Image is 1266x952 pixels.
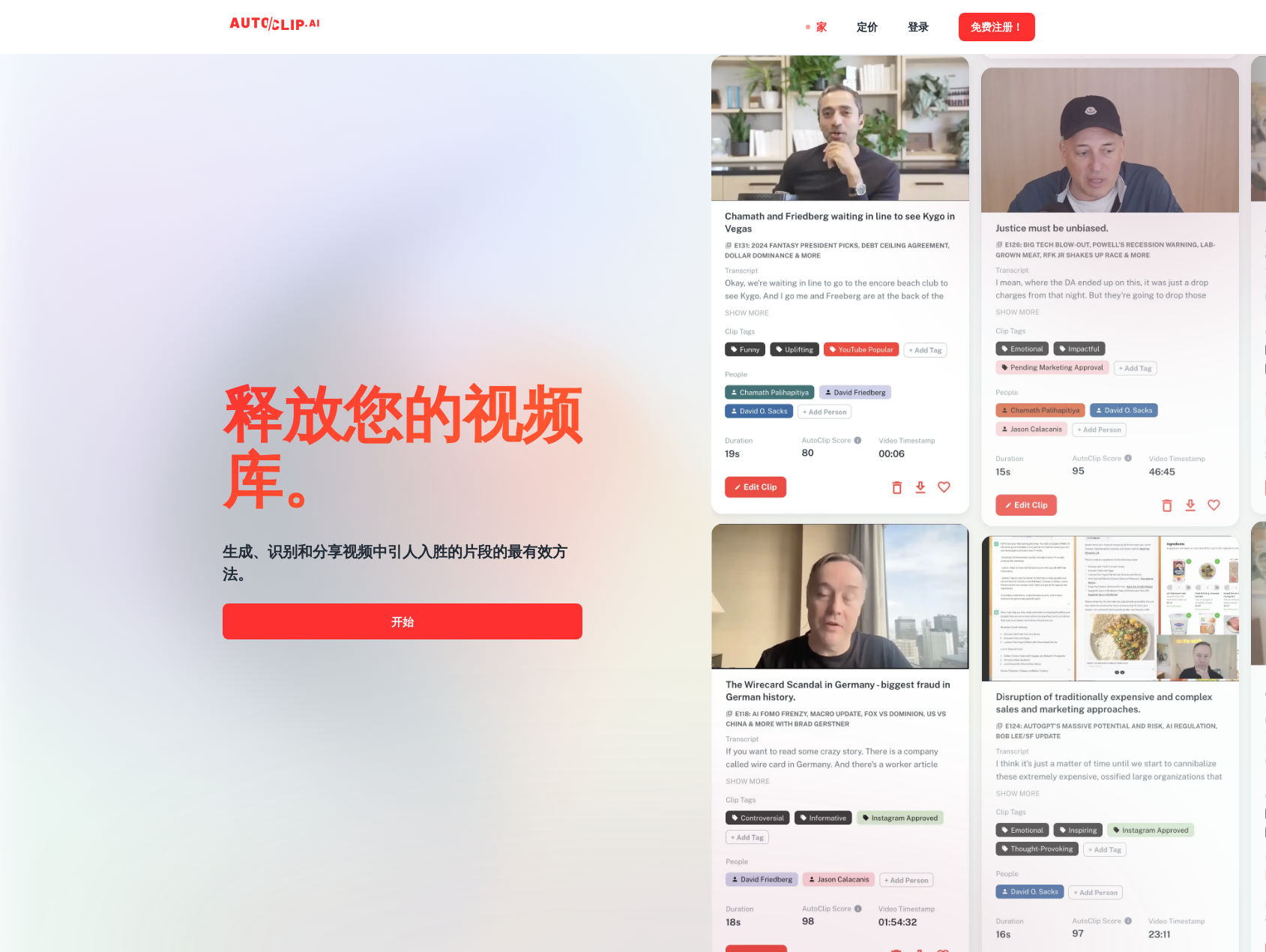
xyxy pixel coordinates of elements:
[223,603,582,639] a: 开始
[908,22,929,34] font: 登录
[223,543,567,583] font: 生成、识别和分享视频中引人入胜的片段的最有效方法。
[971,22,1023,34] font: 免费注册！
[816,22,827,34] font: 家
[959,13,1035,40] button: 免费注册！
[223,376,582,513] font: 释放您的视频库。
[857,22,878,34] font: 定价
[391,615,414,628] font: 开始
